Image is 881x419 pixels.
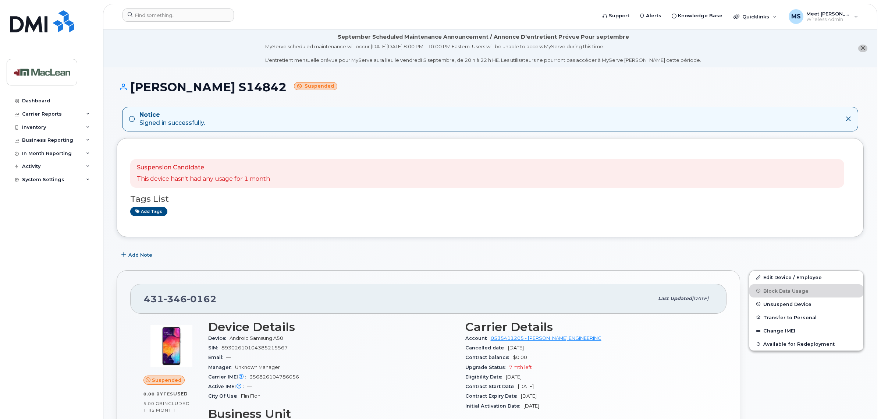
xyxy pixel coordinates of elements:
[465,365,509,370] span: Upgrade Status
[338,33,629,41] div: September Scheduled Maintenance Announcement / Annonce D'entretient Prévue Pour septembre
[208,374,249,380] span: Carrier IMEI
[152,377,181,384] span: Suspended
[117,81,864,94] h1: [PERSON_NAME] S14842
[508,345,524,351] span: [DATE]
[465,393,521,399] span: Contract Expiry Date
[513,355,527,360] span: $0.00
[241,393,260,399] span: Flin Flon
[465,384,518,389] span: Contract Start Date
[658,296,692,301] span: Last updated
[230,335,283,341] span: Android Samsung A50
[139,111,205,128] div: Signed in successfully.
[506,374,522,380] span: [DATE]
[173,391,188,397] span: used
[208,384,247,389] span: Active IMEI
[128,251,152,258] span: Add Note
[208,355,226,360] span: Email
[117,248,159,261] button: Add Note
[247,384,252,389] span: —
[265,43,701,64] div: MyServe scheduled maintenance will occur [DATE][DATE] 8:00 PM - 10:00 PM Eastern. Users will be u...
[763,341,835,346] span: Available for Redeployment
[465,355,513,360] span: Contract balance
[749,324,863,337] button: Change IMEI
[208,393,241,399] span: City Of Use
[235,365,280,370] span: Unknown Manager
[465,403,523,409] span: Initial Activation Date
[465,345,508,351] span: Cancelled date
[749,297,863,311] button: Unsuspend Device
[523,403,539,409] span: [DATE]
[294,82,337,91] small: Suspended
[749,311,863,324] button: Transfer to Personal
[143,391,173,397] span: 0.00 Bytes
[858,45,867,52] button: close notification
[521,393,537,399] span: [DATE]
[144,293,217,304] span: 431
[249,374,299,380] span: 356826104786056
[749,337,863,351] button: Available for Redeployment
[137,175,270,183] p: This device hasn't had any usage for 1 month
[143,401,163,406] span: 5.00 GB
[208,320,457,334] h3: Device Details
[763,301,811,307] span: Unsuspend Device
[221,345,288,351] span: 89302610104385215567
[208,335,230,341] span: Device
[208,345,221,351] span: SIM
[130,207,167,216] a: Add tags
[465,335,491,341] span: Account
[491,335,601,341] a: 0535411205 - [PERSON_NAME] ENGINEERING
[187,293,217,304] span: 0162
[208,365,235,370] span: Manager
[509,365,532,370] span: 7 mth left
[692,296,708,301] span: [DATE]
[465,374,506,380] span: Eligibility Date
[749,271,863,284] a: Edit Device / Employee
[130,194,850,204] h3: Tags List
[149,324,193,368] img: image20231002-3703462-1qu0sfr.jpeg
[518,384,534,389] span: [DATE]
[143,401,190,413] span: included this month
[139,111,205,119] strong: Notice
[749,284,863,297] button: Block Data Usage
[137,163,270,172] p: Suspension Candidate
[164,293,187,304] span: 346
[226,355,231,360] span: —
[465,320,714,334] h3: Carrier Details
